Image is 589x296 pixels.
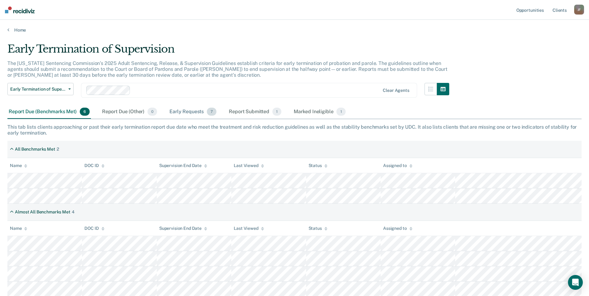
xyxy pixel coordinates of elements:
[309,226,327,231] div: Status
[7,27,582,33] a: Home
[147,108,157,116] span: 0
[84,226,104,231] div: DOC ID
[207,108,216,116] span: 7
[15,209,70,215] div: Almost All Benchmarks Met
[7,83,74,95] button: Early Termination of Supervision
[7,207,77,217] div: Almost All Benchmarks Met4
[10,87,66,92] span: Early Termination of Supervision
[7,60,447,78] p: The [US_STATE] Sentencing Commission’s 2025 Adult Sentencing, Release, & Supervision Guidelines e...
[272,108,281,116] span: 1
[10,163,27,168] div: Name
[574,5,584,15] button: JF
[7,43,449,60] div: Early Termination of Supervision
[168,105,218,119] div: Early Requests7
[80,108,90,116] span: 6
[336,108,345,116] span: 1
[72,209,75,215] div: 4
[15,147,55,152] div: All Benchmarks Met
[234,226,264,231] div: Last Viewed
[568,275,583,290] div: Open Intercom Messenger
[57,147,59,152] div: 2
[383,163,412,168] div: Assigned to
[292,105,347,119] div: Marked Ineligible1
[7,105,91,119] div: Report Due (Benchmarks Met)6
[383,88,409,93] div: Clear agents
[101,105,158,119] div: Report Due (Other)0
[383,226,412,231] div: Assigned to
[10,226,27,231] div: Name
[159,163,207,168] div: Supervision End Date
[7,144,62,154] div: All Benchmarks Met2
[228,105,283,119] div: Report Submitted1
[7,124,582,136] div: This tab lists clients approaching or past their early termination report due date who meet the t...
[5,6,35,13] img: Recidiviz
[84,163,104,168] div: DOC ID
[309,163,327,168] div: Status
[574,5,584,15] div: J F
[159,226,207,231] div: Supervision End Date
[234,163,264,168] div: Last Viewed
